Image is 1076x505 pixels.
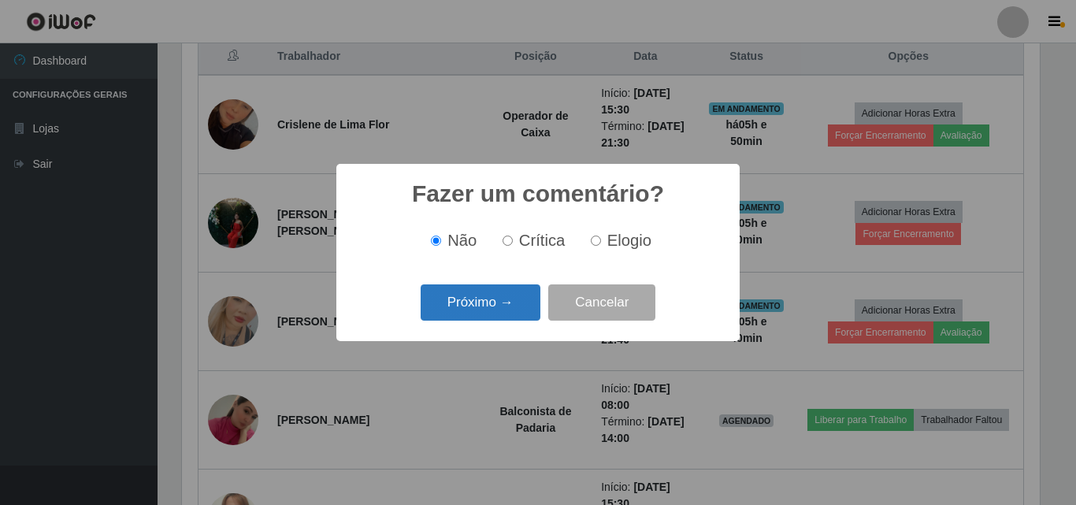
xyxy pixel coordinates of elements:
button: Cancelar [548,284,655,321]
input: Não [431,236,441,246]
span: Crítica [519,232,566,249]
span: Não [447,232,477,249]
h2: Fazer um comentário? [412,180,664,208]
span: Elogio [607,232,651,249]
input: Crítica [503,236,513,246]
button: Próximo → [421,284,540,321]
input: Elogio [591,236,601,246]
